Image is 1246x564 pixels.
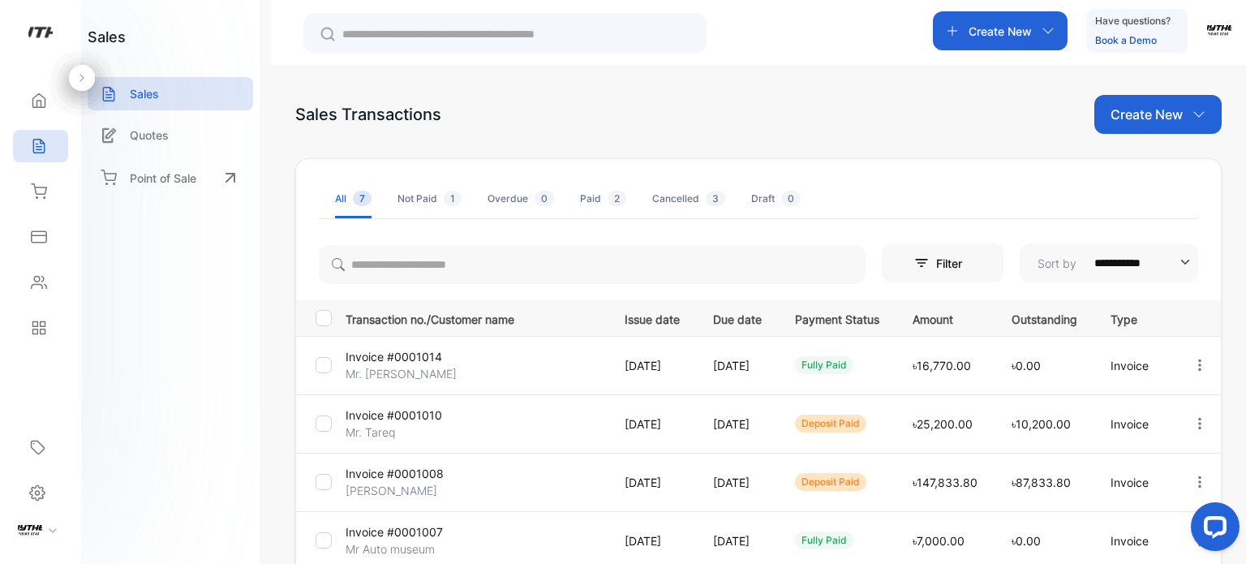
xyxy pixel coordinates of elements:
span: 1 [444,191,462,206]
span: ৳147,833.80 [913,476,977,489]
p: [DATE] [625,415,680,433]
span: ৳0.00 [1012,534,1041,548]
button: Create New [1094,95,1222,134]
p: [DATE] [625,357,680,374]
p: Sort by [1038,255,1076,272]
span: ৳25,200.00 [913,417,973,431]
div: Paid [580,192,626,206]
p: Mr Auto museum [346,540,435,558]
button: avatar [1207,11,1231,50]
p: Create New [969,23,1032,40]
span: ৳7,000.00 [913,534,965,548]
div: Sales Transactions [295,102,441,127]
span: 2 [608,191,626,206]
span: 0 [535,191,554,206]
p: Have questions? [1095,13,1171,29]
a: Sales [88,77,253,110]
p: Issue date [625,308,680,328]
img: logo [28,21,53,45]
p: [PERSON_NAME] [346,482,437,499]
p: Invoice [1111,532,1158,549]
iframe: LiveChat chat widget [1178,496,1246,564]
div: All [335,192,372,206]
p: Amount [913,308,978,328]
div: Cancelled [652,192,725,206]
a: Quotes [88,118,253,152]
p: Invoice [1111,357,1158,374]
p: Invoice #0001014 [346,348,442,365]
p: [DATE] [713,415,762,433]
p: Mr. [PERSON_NAME] [346,365,457,382]
p: Invoice #0001008 [346,465,444,482]
img: avatar [1207,16,1231,41]
button: Create New [933,11,1068,50]
p: Type [1111,308,1158,328]
span: ৳16,770.00 [913,359,971,372]
img: profile [18,516,42,540]
p: Quotes [130,127,169,144]
div: fully paid [795,532,853,549]
span: ৳0.00 [1012,359,1041,372]
h1: sales [88,26,126,48]
p: Create New [1111,105,1183,124]
div: fully paid [795,356,853,374]
p: Invoice #0001010 [346,407,442,424]
span: ৳10,200.00 [1012,417,1071,431]
p: Mr. Tareq [346,424,432,441]
p: Invoice #0001007 [346,523,443,540]
div: deposit paid [795,415,866,433]
div: deposit paid [795,473,866,491]
p: [DATE] [713,357,762,374]
div: Not Paid [397,192,462,206]
p: [DATE] [625,532,680,549]
button: Sort by [1020,243,1198,282]
p: Invoice [1111,415,1158,433]
span: 7 [353,191,372,206]
div: Overdue [488,192,554,206]
a: Point of Sale [88,160,253,196]
p: [DATE] [713,532,762,549]
p: Outstanding [1012,308,1077,328]
p: Payment Status [795,308,879,328]
p: [DATE] [625,474,680,491]
span: 3 [706,191,725,206]
span: 0 [781,191,801,206]
a: Book a Demo [1095,34,1157,46]
p: [DATE] [713,474,762,491]
p: Invoice [1111,474,1158,491]
p: Transaction no./Customer name [346,308,604,328]
p: Due date [713,308,762,328]
span: ৳87,833.80 [1012,476,1071,489]
p: Sales [130,85,159,102]
div: Draft [751,192,801,206]
p: Point of Sale [130,170,196,187]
